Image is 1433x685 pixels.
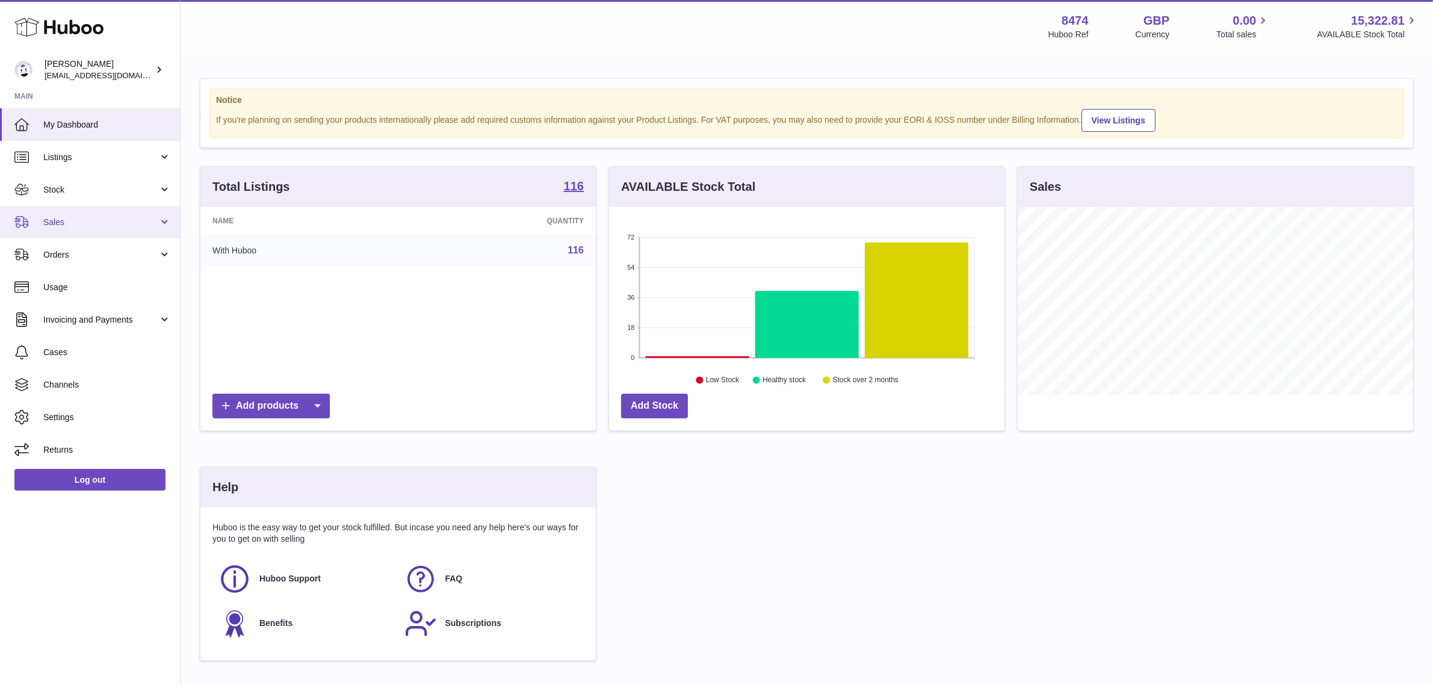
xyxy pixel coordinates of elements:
[404,607,578,640] a: Subscriptions
[45,70,177,80] span: [EMAIL_ADDRESS][DOMAIN_NAME]
[1317,13,1419,40] a: 15,322.81 AVAILABLE Stock Total
[627,264,634,271] text: 54
[1233,13,1257,29] span: 0.00
[43,379,171,391] span: Channels
[14,469,166,491] a: Log out
[564,180,584,194] a: 116
[1144,13,1169,29] strong: GBP
[259,573,321,584] span: Huboo Support
[1216,13,1270,40] a: 0.00 Total sales
[200,207,409,235] th: Name
[445,573,463,584] span: FAQ
[621,179,755,195] h3: AVAILABLE Stock Total
[1317,29,1419,40] span: AVAILABLE Stock Total
[1048,29,1089,40] div: Huboo Ref
[1136,29,1170,40] div: Currency
[1030,179,1061,195] h3: Sales
[216,107,1397,132] div: If you're planning on sending your products internationally please add required customs informati...
[43,347,171,358] span: Cases
[1082,109,1156,132] a: View Listings
[43,412,171,423] span: Settings
[43,217,158,228] span: Sales
[212,522,584,545] p: Huboo is the easy way to get your stock fulfilled. But incase you need any help here's our ways f...
[43,119,171,131] span: My Dashboard
[45,58,153,81] div: [PERSON_NAME]
[763,376,806,385] text: Healthy stock
[218,607,392,640] a: Benefits
[43,282,171,293] span: Usage
[409,207,596,235] th: Quantity
[706,376,740,385] text: Low Stock
[627,234,634,241] text: 72
[43,444,171,456] span: Returns
[14,61,32,79] img: internalAdmin-8474@internal.huboo.com
[445,618,501,629] span: Subscriptions
[1216,29,1270,40] span: Total sales
[568,245,584,255] a: 116
[218,563,392,595] a: Huboo Support
[216,95,1397,106] strong: Notice
[621,394,688,418] a: Add Stock
[200,235,409,266] td: With Huboo
[43,184,158,196] span: Stock
[627,294,634,301] text: 36
[212,479,238,495] h3: Help
[404,563,578,595] a: FAQ
[259,618,292,629] span: Benefits
[627,324,634,331] text: 18
[212,179,290,195] h3: Total Listings
[1351,13,1405,29] span: 15,322.81
[43,249,158,261] span: Orders
[43,314,158,326] span: Invoicing and Payments
[631,354,634,361] text: 0
[1062,13,1089,29] strong: 8474
[212,394,330,418] a: Add products
[564,180,584,192] strong: 116
[43,152,158,163] span: Listings
[833,376,899,385] text: Stock over 2 months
